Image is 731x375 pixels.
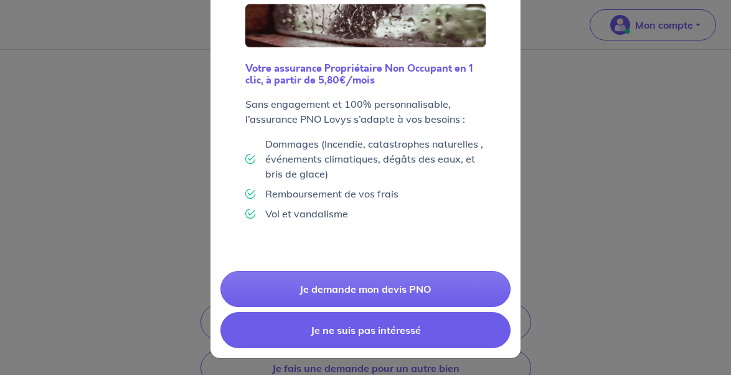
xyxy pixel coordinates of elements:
[245,97,486,126] p: Sans engagement et 100% personnalisable, l’assurance PNO Lovys s’adapte à vos besoins :
[220,312,511,348] button: Je ne suis pas intéressé
[245,62,486,86] h6: Votre assurance Propriétaire Non Occupant en 1 clic, à partir de 5,80€/mois
[265,136,486,181] p: Dommages (Incendie, catastrophes naturelles , événements climatiques, dégâts des eaux, et bris de...
[220,271,511,307] a: Je demande mon devis PNO
[265,206,348,221] p: Vol et vandalisme
[265,186,399,201] p: Remboursement de vos frais
[245,4,486,47] img: Logo Lovys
